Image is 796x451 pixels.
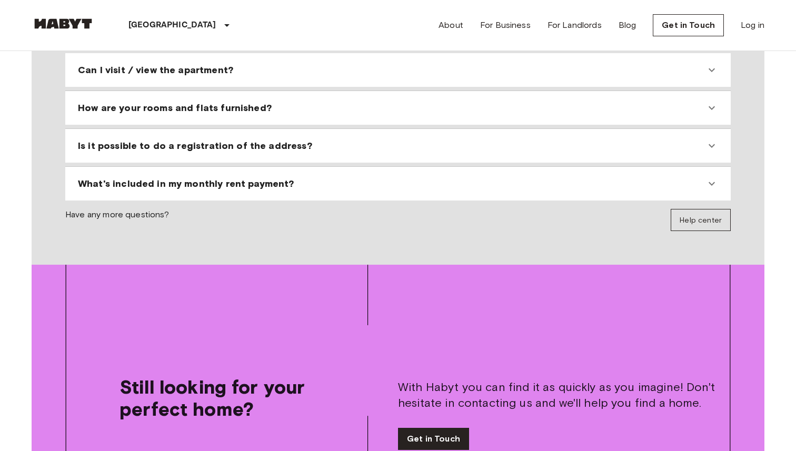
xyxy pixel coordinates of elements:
[65,209,170,231] span: Have any more questions?
[548,19,602,32] a: For Landlords
[69,57,727,83] div: Can I visit / view the apartment?
[439,19,463,32] a: About
[78,102,272,114] span: How are your rooms and flats furnished?
[619,19,636,32] a: Blog
[69,171,727,196] div: What's included in my monthly rent payment?
[32,18,95,29] img: Habyt
[128,19,216,32] p: [GEOGRAPHIC_DATA]
[69,95,727,121] div: How are your rooms and flats furnished?
[398,428,469,450] a: Get in Touch
[78,64,233,76] span: Can I visit / view the apartment?
[680,216,722,225] span: Help center
[480,19,531,32] a: For Business
[78,177,294,190] span: What's included in my monthly rent payment?
[120,376,340,420] span: Still looking for your perfect home?
[671,209,731,231] a: Help center
[78,139,312,152] span: Is it possible to do a registration of the address?
[653,14,724,36] a: Get in Touch
[69,133,727,158] div: Is it possible to do a registration of the address?
[398,379,731,411] span: With Habyt you can find it as quickly as you imagine! Don't hesitate in contacting us and we'll h...
[741,19,764,32] a: Log in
